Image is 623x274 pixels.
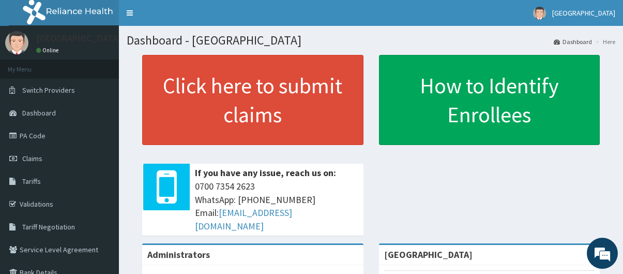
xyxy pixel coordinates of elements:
p: [GEOGRAPHIC_DATA] [36,34,121,43]
b: If you have any issue, reach us on: [195,167,336,179]
span: Tariffs [22,177,41,186]
span: Claims [22,154,42,163]
img: User Image [533,7,546,20]
span: 0700 7354 2623 WhatsApp: [PHONE_NUMBER] Email: [195,180,358,233]
a: Dashboard [554,37,592,46]
h1: Dashboard - [GEOGRAPHIC_DATA] [127,34,615,47]
span: [GEOGRAPHIC_DATA] [552,8,615,18]
span: Tariff Negotiation [22,222,75,232]
img: User Image [5,31,28,54]
li: Here [593,37,615,46]
span: Dashboard [22,108,56,118]
a: Click here to submit claims [142,55,363,145]
b: Administrators [147,249,210,261]
strong: [GEOGRAPHIC_DATA] [384,249,473,261]
a: Online [36,47,61,54]
span: Switch Providers [22,85,75,95]
a: How to Identify Enrollees [379,55,600,145]
a: [EMAIL_ADDRESS][DOMAIN_NAME] [195,207,292,232]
